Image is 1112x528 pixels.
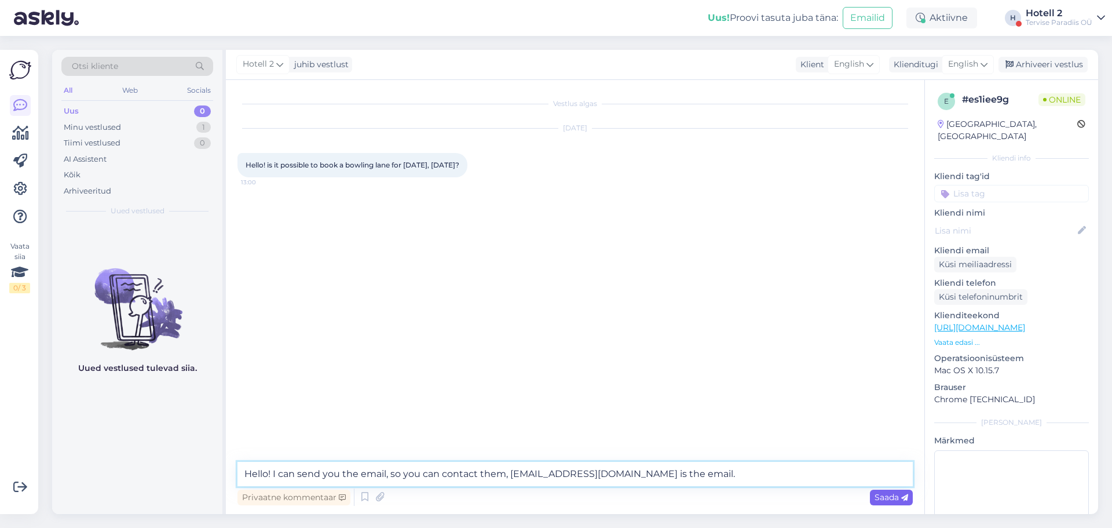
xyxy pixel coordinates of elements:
span: Hello! is it possible to book a bowling lane for [DATE], [DATE]? [246,161,459,169]
span: Online [1038,93,1085,106]
div: Tiimi vestlused [64,137,120,149]
div: Klient [796,59,824,71]
input: Lisa tag [934,185,1089,202]
div: 0 / 3 [9,283,30,293]
span: English [948,58,978,71]
div: Minu vestlused [64,122,121,133]
span: e [944,97,949,105]
button: Emailid [843,7,892,29]
img: No chats [52,247,222,352]
p: Mac OS X 10.15.7 [934,365,1089,377]
div: # es1iee9g [962,93,1038,107]
a: [URL][DOMAIN_NAME] [934,322,1025,333]
div: [DATE] [237,123,913,133]
div: 0 [194,105,211,117]
p: Operatsioonisüsteem [934,352,1089,365]
div: Uus [64,105,79,117]
span: Hotell 2 [243,58,274,71]
span: 13:00 [241,178,284,187]
span: Saada [875,492,908,502]
div: Aktiivne [906,8,977,28]
div: Kliendi info [934,153,1089,163]
div: juhib vestlust [290,59,349,71]
div: Socials [185,83,213,98]
div: Klienditugi [889,59,938,71]
div: Privaatne kommentaar [237,490,350,505]
textarea: Hello! I can send you the email, so you can contact them, [EMAIL_ADDRESS][DOMAIN_NAME] is the email. [237,462,913,486]
img: Askly Logo [9,59,31,81]
p: Kliendi tag'id [934,170,1089,183]
div: Arhiveeritud [64,185,111,197]
p: Klienditeekond [934,309,1089,322]
div: Küsi meiliaadressi [934,257,1016,272]
span: English [834,58,864,71]
div: Arhiveeri vestlus [998,57,1088,72]
p: Kliendi telefon [934,277,1089,289]
p: Kliendi nimi [934,207,1089,219]
div: 1 [196,122,211,133]
p: Brauser [934,381,1089,394]
p: Vaata edasi ... [934,337,1089,348]
div: Vestlus algas [237,99,913,109]
a: Hotell 2Tervise Paradiis OÜ [1026,9,1105,27]
p: Uued vestlused tulevad siia. [78,362,197,374]
p: Märkmed [934,435,1089,447]
div: Hotell 2 [1026,9,1092,18]
div: [GEOGRAPHIC_DATA], [GEOGRAPHIC_DATA] [938,118,1077,143]
p: Chrome [TECHNICAL_ID] [934,394,1089,406]
div: All [61,83,75,98]
span: Uued vestlused [111,206,164,216]
div: Küsi telefoninumbrit [934,289,1027,305]
div: AI Assistent [64,154,107,165]
div: Kõik [64,169,81,181]
b: Uus! [708,12,730,23]
div: 0 [194,137,211,149]
div: Tervise Paradiis OÜ [1026,18,1092,27]
div: Web [120,83,140,98]
div: Vaata siia [9,241,30,293]
div: H [1005,10,1021,26]
span: Otsi kliente [72,60,118,72]
div: Proovi tasuta juba täna: [708,11,838,25]
p: Kliendi email [934,245,1089,257]
div: [PERSON_NAME] [934,417,1089,428]
input: Lisa nimi [935,224,1076,237]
